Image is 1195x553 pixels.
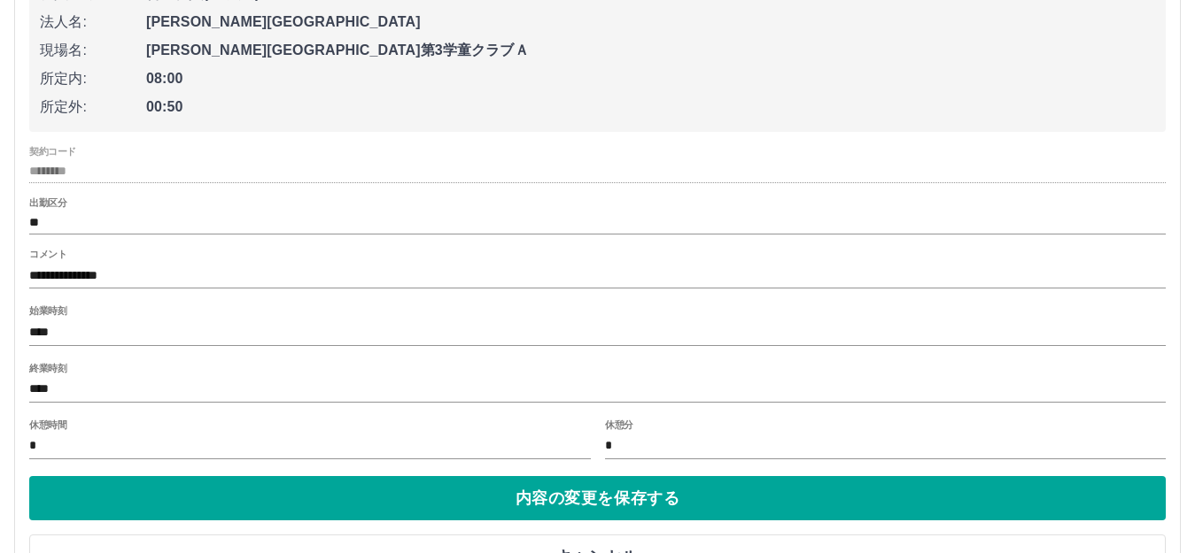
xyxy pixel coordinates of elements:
[29,361,66,374] label: 終業時刻
[40,96,146,118] span: 所定外:
[40,68,146,89] span: 所定内:
[29,476,1166,520] button: 内容の変更を保存する
[29,145,76,158] label: 契約コード
[29,304,66,318] label: 始業時刻
[29,248,66,261] label: コメント
[40,40,146,61] span: 現場名:
[146,12,1155,33] span: [PERSON_NAME][GEOGRAPHIC_DATA]
[40,12,146,33] span: 法人名:
[146,40,1155,61] span: [PERSON_NAME][GEOGRAPHIC_DATA]第3学童クラブＡ
[29,418,66,431] label: 休憩時間
[605,418,633,431] label: 休憩分
[29,196,66,210] label: 出勤区分
[146,68,1155,89] span: 08:00
[146,96,1155,118] span: 00:50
